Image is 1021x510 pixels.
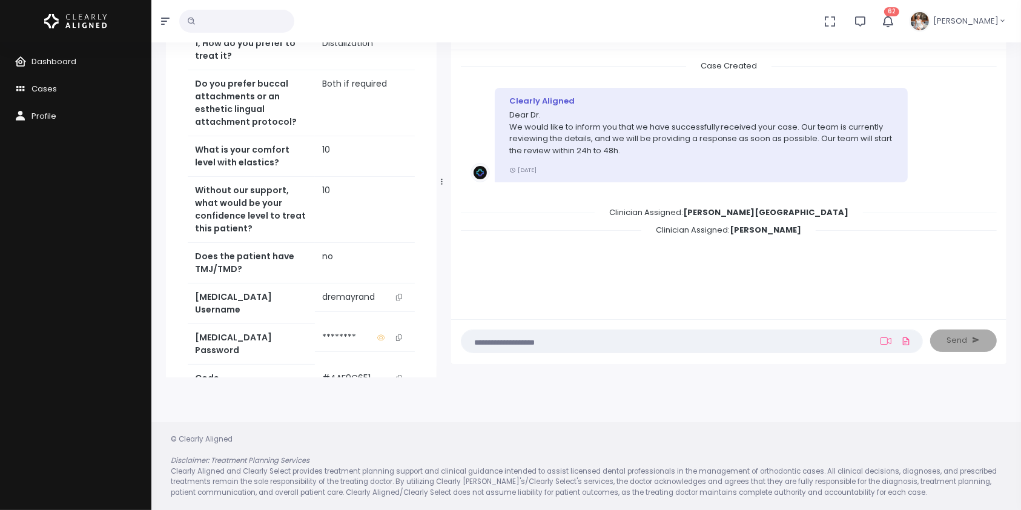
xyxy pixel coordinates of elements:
[31,83,57,94] span: Cases
[188,283,315,324] th: [MEDICAL_DATA] Username
[315,136,415,177] td: 10
[315,177,415,243] td: 10
[44,8,107,34] img: Logo Horizontal
[315,283,415,311] td: dremayrand
[909,10,931,32] img: Header Avatar
[188,70,315,136] th: Do you prefer buccal attachments or an esthetic lingual attachment protocol?
[188,17,315,70] th: If selected to fix to Class 1, How do you prefer to treat it?
[509,166,537,174] small: [DATE]
[461,60,997,307] div: scrollable content
[171,455,309,465] em: Disclaimer: Treatment Planning Services
[683,207,848,218] b: [PERSON_NAME][GEOGRAPHIC_DATA]
[686,56,772,75] span: Case Created
[595,203,863,222] span: Clinician Assigned:
[31,110,56,122] span: Profile
[188,136,315,177] th: What is your comfort level with elastics?
[933,15,999,27] span: [PERSON_NAME]
[899,330,913,352] a: Add Files
[188,365,315,392] th: Code
[315,17,415,70] td: Sequential Distalization
[315,365,415,392] td: #4AF9C651
[878,336,894,346] a: Add Loom Video
[509,95,894,107] div: Clearly Aligned
[315,243,415,283] td: no
[641,220,816,239] span: Clinician Assigned:
[884,7,899,16] span: 62
[188,243,315,283] th: Does the patient have TMJ/TMD?
[509,109,894,156] p: Dear Dr. We would like to inform you that we have successfully received your case. Our team is cu...
[315,70,415,136] td: Both if required
[159,434,1014,498] div: © Clearly Aligned Clearly Aligned and Clearly Select provides treatment planning support and clin...
[730,224,801,236] b: [PERSON_NAME]
[31,56,76,67] span: Dashboard
[188,177,315,243] th: Without our support, what would be your confidence level to treat this patient?
[188,324,315,365] th: [MEDICAL_DATA] Password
